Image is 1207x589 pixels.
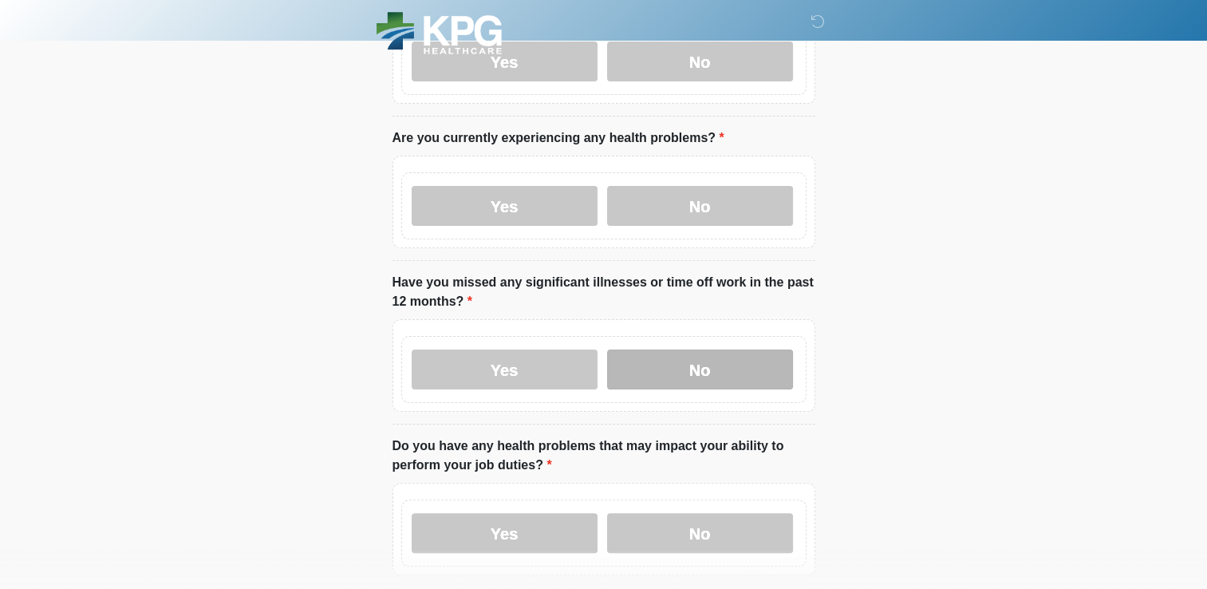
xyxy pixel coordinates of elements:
[392,437,815,475] label: Do you have any health problems that may impact your ability to perform your job duties?
[412,350,598,389] label: Yes
[607,186,793,226] label: No
[607,513,793,553] label: No
[412,513,598,553] label: Yes
[412,186,598,226] label: Yes
[392,128,724,148] label: Are you currently experiencing any health problems?
[607,350,793,389] label: No
[392,273,815,311] label: Have you missed any significant illnesses or time off work in the past 12 months?
[377,12,502,54] img: KPG Healthcare Logo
